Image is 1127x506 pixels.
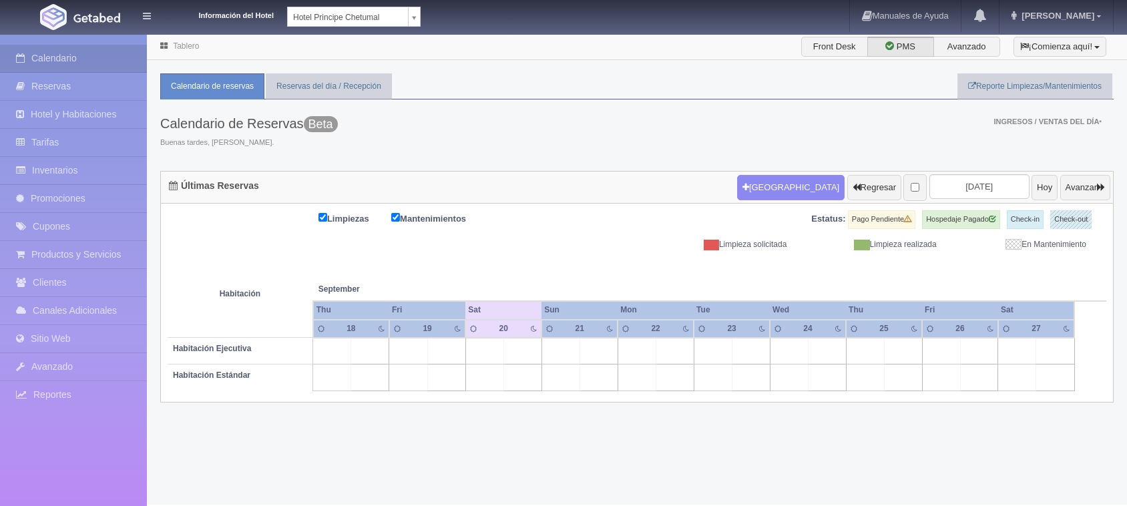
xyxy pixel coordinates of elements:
div: 26 [949,323,972,334]
strong: Habitación [220,289,260,298]
div: 27 [1025,323,1048,334]
button: ¡Comienza aquí! [1013,37,1106,57]
div: Limpieza solicitada [647,239,797,250]
span: Hotel Principe Chetumal [293,7,403,27]
label: Estatus: [811,213,845,226]
label: Hospedaje Pagado [922,210,1000,229]
a: Tablero [173,41,199,51]
th: Sat [465,301,541,319]
span: Beta [304,116,338,132]
b: Habitación Ejecutiva [173,344,251,353]
a: Reservas del día / Recepción [266,73,392,99]
div: En Mantenimiento [947,239,1096,250]
span: Buenas tardes, [PERSON_NAME]. [160,138,338,148]
span: September [318,284,460,295]
b: Habitación Estándar [173,370,250,380]
img: Getabed [73,13,120,23]
h4: Últimas Reservas [169,181,259,191]
label: Check-out [1050,210,1092,229]
label: Check-in [1007,210,1044,229]
div: 20 [492,323,515,334]
div: 25 [873,323,896,334]
th: Sat [998,301,1074,319]
img: Getabed [40,4,67,30]
th: Thu [846,301,922,319]
th: Tue [694,301,770,319]
div: 18 [340,323,363,334]
button: Regresar [847,175,901,200]
div: 22 [644,323,668,334]
a: Reporte Limpiezas/Mantenimientos [957,73,1112,99]
button: Hoy [1032,175,1058,200]
div: 19 [416,323,439,334]
th: Mon [618,301,694,319]
h3: Calendario de Reservas [160,116,338,131]
label: Avanzado [933,37,1000,57]
input: Mantenimientos [391,213,400,222]
th: Sun [541,301,618,319]
dt: Información del Hotel [167,7,274,21]
label: Pago Pendiente [848,210,915,229]
label: PMS [867,37,934,57]
button: [GEOGRAPHIC_DATA] [737,175,845,200]
th: Fri [922,301,998,319]
th: Wed [770,301,846,319]
label: Front Desk [801,37,868,57]
th: Thu [313,301,389,319]
label: Limpiezas [318,210,389,226]
div: 24 [797,323,820,334]
span: [PERSON_NAME] [1018,11,1094,21]
input: Limpiezas [318,213,327,222]
div: Limpieza realizada [797,239,946,250]
span: Ingresos / Ventas del día [993,117,1102,125]
div: 23 [720,323,744,334]
a: Hotel Principe Chetumal [287,7,421,27]
div: 21 [568,323,592,334]
th: Fri [389,301,465,319]
button: Avanzar [1060,175,1110,200]
a: Calendario de reservas [160,73,264,99]
label: Mantenimientos [391,210,486,226]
